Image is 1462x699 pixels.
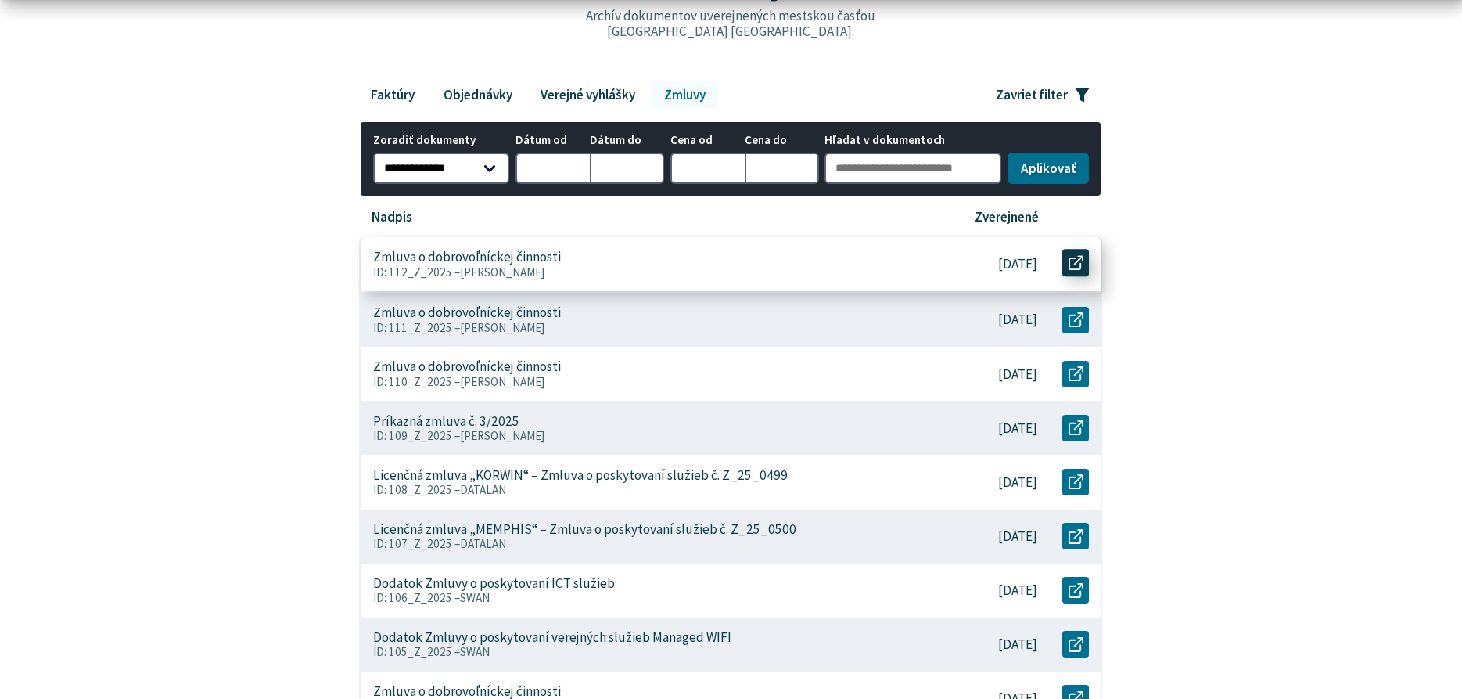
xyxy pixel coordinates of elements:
p: ID: 105_Z_2025 – [373,645,926,659]
p: ID: 111_Z_2025 – [373,321,926,335]
p: ID: 109_Z_2025 – [373,429,926,443]
span: Cena od [670,134,745,147]
span: Dátum do [590,134,664,147]
input: Cena do [745,153,819,184]
p: Zverejnené [975,209,1039,225]
p: [DATE] [998,420,1037,437]
p: Dodatok Zmluvy o poskytovaní verejných služieb Managed WIFI [373,629,731,646]
a: Zmluvy [652,81,717,108]
span: [PERSON_NAME] [460,265,545,279]
p: [DATE] [998,256,1037,272]
span: Zoradiť dokumenty [373,134,510,147]
p: Zmluva o dobrovoľníckej činnosti [373,359,561,375]
span: SWAN [460,590,490,605]
span: [PERSON_NAME] [460,320,545,335]
button: Zavrieť filter [984,81,1102,108]
button: Aplikovať [1008,153,1089,184]
p: [DATE] [998,582,1037,599]
p: ID: 108_Z_2025 – [373,483,926,497]
p: Nadpis [372,209,412,225]
p: ID: 106_Z_2025 – [373,591,926,605]
span: Cena do [745,134,819,147]
p: Zmluva o dobrovoľníckej činnosti [373,304,561,321]
p: [DATE] [998,366,1037,383]
a: Faktúry [359,81,426,108]
span: [PERSON_NAME] [460,428,545,443]
p: ID: 110_Z_2025 – [373,375,926,389]
p: Príkazná zmluva č. 3/2025 [373,413,519,430]
span: DATALAN [460,482,506,497]
p: Archív dokumentov uverejnených mestskou časťou [GEOGRAPHIC_DATA] [GEOGRAPHIC_DATA]. [552,8,909,40]
p: Licenčná zmluva „MEMPHIS“ – Zmluva o poskytovaní služieb č. Z_25_0500 [373,521,796,538]
p: Zmluva o dobrovoľníckej činnosti [373,249,561,265]
p: ID: 107_Z_2025 – [373,537,926,551]
p: Licenčná zmluva „KORWIN“ – Zmluva o poskytovaní služieb č. Z_25_0499 [373,467,788,484]
p: ID: 112_Z_2025 – [373,265,926,279]
p: [DATE] [998,312,1037,328]
span: Dátum od [515,134,590,147]
input: Cena od [670,153,745,184]
input: Dátum od [515,153,590,184]
p: [DATE] [998,636,1037,653]
p: Dodatok Zmluvy o poskytovaní ICT služieb [373,575,615,592]
span: DATALAN [460,536,506,551]
span: SWAN [460,644,490,659]
input: Hľadať v dokumentoch [824,153,1001,184]
a: Objednávky [432,81,523,108]
span: [PERSON_NAME] [460,374,545,389]
span: Zavrieť filter [996,87,1068,103]
p: [DATE] [998,474,1037,491]
span: Hľadať v dokumentoch [824,134,1001,147]
p: [DATE] [998,528,1037,545]
select: Zoradiť dokumenty [373,153,510,184]
input: Dátum do [590,153,664,184]
a: Verejné vyhlášky [530,81,647,108]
